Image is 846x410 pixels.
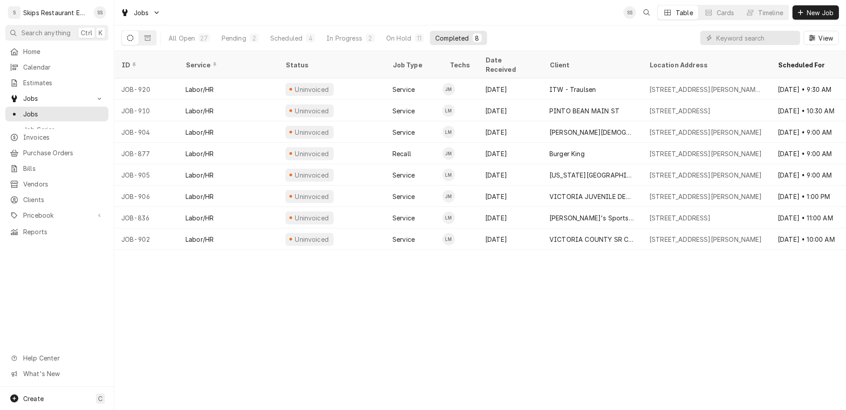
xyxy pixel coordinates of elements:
span: New Job [805,8,835,17]
div: Uninvoiced [294,85,330,94]
div: All Open [169,33,195,43]
div: JOB-836 [114,207,178,228]
a: Go to Help Center [5,351,108,365]
div: [STREET_ADDRESS][PERSON_NAME] [649,192,762,201]
div: Longino Monroe's Avatar [442,233,455,245]
span: Ctrl [81,28,92,37]
div: JOB-910 [114,100,178,121]
span: Calendar [23,62,104,72]
div: LM [442,233,455,245]
div: Service [392,213,415,223]
div: Recall [392,149,411,158]
div: Jason Marroquin's Avatar [442,147,455,160]
div: VICTORIA COUNTY SR CITIZENS CTR [549,235,635,244]
a: Vendors [5,177,108,191]
span: K [99,28,103,37]
div: Shan Skipper's Avatar [94,6,106,19]
div: Longino Monroe's Avatar [442,126,455,138]
span: Job Series [23,125,104,134]
div: Service [392,85,415,94]
div: Cards [717,8,735,17]
div: JM [442,190,455,203]
div: [STREET_ADDRESS][PERSON_NAME] [649,170,762,180]
div: Job Type [392,60,435,70]
span: Jobs [134,8,149,17]
div: ITW - Traulsen [549,85,596,94]
div: Skips Restaurant Equipment [23,8,89,17]
div: Table [676,8,693,17]
div: Uninvoiced [294,235,330,244]
div: [STREET_ADDRESS][PERSON_NAME] [649,128,762,137]
div: LM [442,126,455,138]
span: Home [23,47,104,56]
div: Timeline [758,8,783,17]
a: Clients [5,192,108,207]
input: Keyword search [716,31,796,45]
button: Search anythingCtrlK [5,25,108,41]
div: [DATE] [478,143,542,164]
span: Estimates [23,78,104,87]
div: JOB-877 [114,143,178,164]
div: LM [442,169,455,181]
div: JOB-920 [114,79,178,100]
div: 11 [417,33,422,43]
div: PINTO BEAN MAIN ST [549,106,619,116]
div: Date Received [485,55,533,74]
div: Status [285,60,376,70]
div: 4 [308,33,313,43]
div: Uninvoiced [294,128,330,137]
a: Bills [5,161,108,176]
div: Location Address [649,60,762,70]
div: [STREET_ADDRESS][PERSON_NAME] [649,149,762,158]
div: ID [121,60,169,70]
a: Purchase Orders [5,145,108,160]
span: C [98,394,103,403]
div: S [8,6,21,19]
div: Labor/HR [186,213,214,223]
div: JOB-906 [114,186,178,207]
div: Burger King [549,149,585,158]
div: Service [186,60,269,70]
div: Uninvoiced [294,170,330,180]
span: Invoices [23,133,104,142]
div: Scheduled [270,33,302,43]
div: Shan Skipper's Avatar [623,6,636,19]
a: Home [5,44,108,59]
a: Job Series [5,122,108,137]
a: Jobs [5,107,108,121]
div: [STREET_ADDRESS][PERSON_NAME] [649,235,762,244]
span: Create [23,395,44,402]
span: Jobs [23,94,91,103]
div: 2 [252,33,257,43]
div: Longino Monroe's Avatar [442,169,455,181]
div: Longino Monroe's Avatar [442,104,455,117]
div: Labor/HR [186,149,214,158]
div: [STREET_ADDRESS][PERSON_NAME][PERSON_NAME] [649,85,763,94]
div: [DATE] [478,207,542,228]
div: Jason Marroquin's Avatar [442,83,455,95]
button: View [804,31,839,45]
div: VICTORIA JUVENILE DETENTION CTR [549,192,635,201]
div: [DATE] [478,100,542,121]
div: SS [94,6,106,19]
span: Purchase Orders [23,148,104,157]
div: Uninvoiced [294,192,330,201]
div: JOB-904 [114,121,178,143]
div: JOB-902 [114,228,178,250]
div: 8 [475,33,480,43]
a: Calendar [5,60,108,75]
div: LM [442,104,455,117]
div: [DATE] [478,121,542,143]
div: [STREET_ADDRESS] [649,213,711,223]
div: Service [392,128,415,137]
span: View [817,33,835,43]
div: 27 [200,33,208,43]
div: JOB-905 [114,164,178,186]
div: Pending [222,33,246,43]
div: Service [392,235,415,244]
div: Jason Marroquin's Avatar [442,190,455,203]
span: Reports [23,227,104,236]
div: Techs [450,60,471,70]
div: Uninvoiced [294,106,330,116]
button: New Job [792,5,839,20]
